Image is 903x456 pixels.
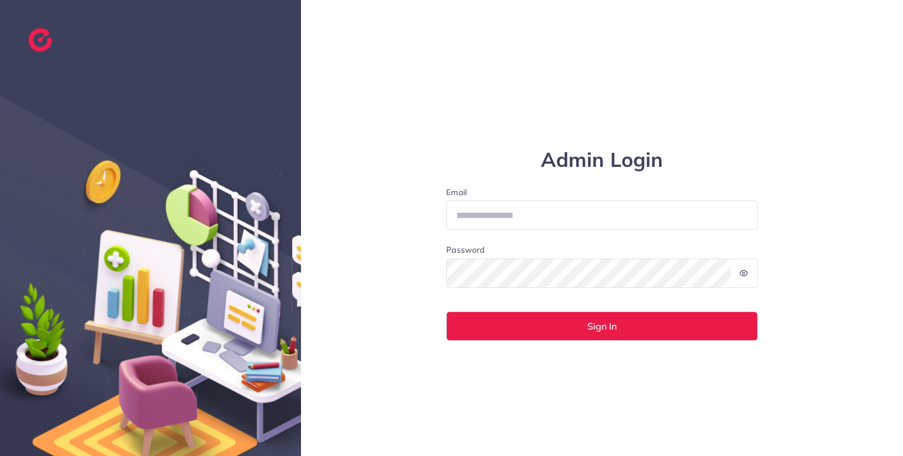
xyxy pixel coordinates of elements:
label: Password [446,244,484,256]
span: Sign In [587,321,617,331]
label: Email [446,186,758,198]
h1: Admin Login [446,148,758,172]
img: logo [28,28,52,52]
button: Sign In [446,311,758,341]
